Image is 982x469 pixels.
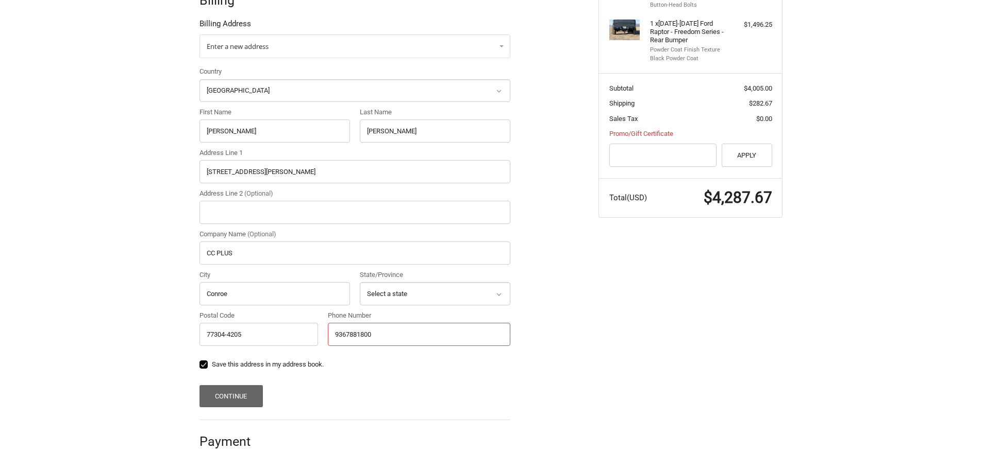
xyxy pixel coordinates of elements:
button: Apply [722,144,772,167]
a: Promo/Gift Certificate [609,130,673,137]
span: Total (USD) [609,193,647,202]
h4: 1 x [DATE]-[DATE] Ford Raptor - Freedom Series - Rear Bumper [650,20,729,45]
label: Address Line 2 [199,188,510,199]
legend: Billing Address [199,18,251,34]
label: Company Name [199,229,510,239]
li: Powder Coat Finish Texture Black Powder Coat [650,46,729,63]
iframe: Chat Widget [930,420,982,469]
span: Sales Tax [609,115,638,123]
label: State/Province [360,270,510,280]
label: Last Name [360,107,510,117]
span: Subtotal [609,84,634,92]
a: Enter or select a different address [199,34,510,58]
input: Gift Certificate or Coupon Code [609,144,717,167]
button: Continue [199,385,263,407]
span: $4,287.67 [704,188,772,206]
label: Address Line 1 [199,148,510,158]
label: City [199,270,350,280]
label: Phone Number [328,310,510,321]
div: $1,496.25 [731,20,772,30]
label: Save this address in my address book. [199,360,510,369]
span: Shipping [609,99,635,107]
label: Postal Code [199,310,318,321]
small: (Optional) [244,189,273,197]
span: $4,005.00 [744,84,772,92]
label: First Name [199,107,350,117]
label: Country [199,66,510,77]
h2: Payment [199,433,260,449]
small: (Optional) [247,230,276,238]
span: Enter a new address [207,42,269,51]
span: $0.00 [756,115,772,123]
span: $282.67 [749,99,772,107]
